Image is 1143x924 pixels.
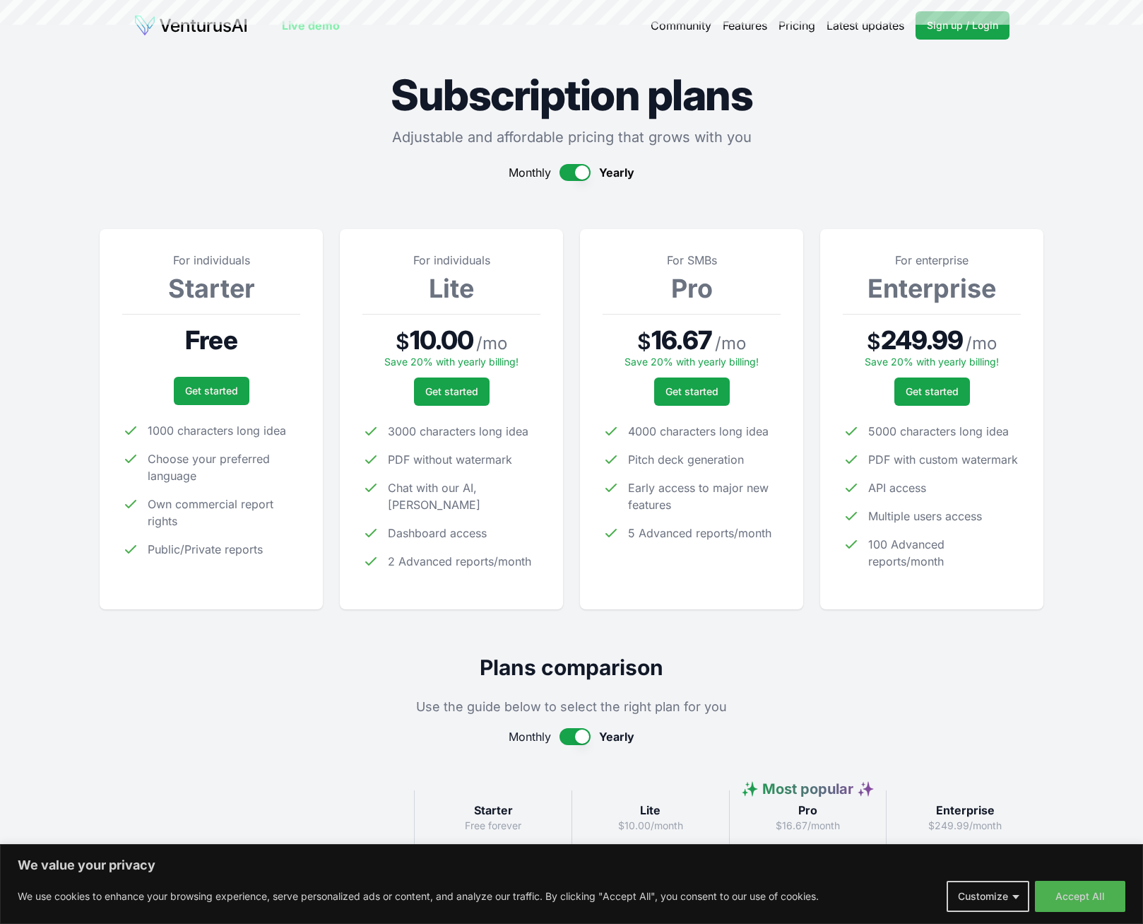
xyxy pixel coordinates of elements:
[898,819,1032,833] p: $249.99/month
[628,451,744,468] span: Pitch deck generation
[881,326,964,354] span: 249.99
[723,17,767,34] a: Features
[476,332,507,355] span: / mo
[637,329,651,354] span: $
[865,356,999,368] span: Save 20% with yearly billing!
[654,378,730,406] a: Get started
[100,74,1043,116] h1: Subscription plans
[624,356,759,368] span: Save 20% with yearly billing!
[148,422,286,439] span: 1000 characters long idea
[898,802,1032,819] h3: Enterprise
[651,326,712,354] span: 16.67
[362,274,540,303] h3: Lite
[426,819,560,833] p: Free forever
[741,819,875,833] p: $16.67/month
[148,450,300,484] span: Choose your preferred language
[599,164,634,181] span: Yearly
[868,536,1021,570] span: 100 Advanced reports/month
[509,728,551,745] span: Monthly
[282,17,340,34] a: Live demo
[628,479,781,513] span: Early access to major new features
[947,881,1029,912] button: Customize
[966,332,997,355] span: / mo
[388,525,487,542] span: Dashboard access
[843,252,1021,269] p: For enterprise
[916,11,1009,40] a: Sign up / Login
[388,479,540,513] span: Chat with our AI, [PERSON_NAME]
[628,423,769,440] span: 4000 characters long idea
[509,164,551,181] span: Monthly
[827,17,904,34] a: Latest updates
[388,553,531,570] span: 2 Advanced reports/month
[18,888,819,905] p: We use cookies to enhance your browsing experience, serve personalized ads or content, and analyz...
[599,728,634,745] span: Yearly
[388,451,512,468] span: PDF without watermark
[584,802,718,819] h3: Lite
[122,274,300,303] h3: Starter
[927,18,998,33] span: Sign up / Login
[148,496,300,530] span: Own commercial report rights
[410,326,474,354] span: 10.00
[741,802,875,819] h3: Pro
[603,274,781,303] h3: Pro
[843,274,1021,303] h3: Enterprise
[867,329,881,354] span: $
[100,655,1043,680] h2: Plans comparison
[185,326,237,354] span: Free
[868,423,1009,440] span: 5000 characters long idea
[174,377,249,405] a: Get started
[122,252,300,269] p: For individuals
[384,356,519,368] span: Save 20% with yearly billing!
[868,508,982,525] span: Multiple users access
[148,541,263,558] span: Public/Private reports
[584,819,718,833] p: $10.00/month
[362,252,540,269] p: For individuals
[868,451,1018,468] span: PDF with custom watermark
[396,329,410,354] span: $
[894,378,970,406] a: Get started
[414,378,490,406] a: Get started
[426,802,560,819] h3: Starter
[100,697,1043,717] p: Use the guide below to select the right plan for you
[651,17,711,34] a: Community
[778,17,815,34] a: Pricing
[741,780,875,797] span: ✨ Most popular ✨
[715,332,746,355] span: / mo
[868,479,926,496] span: API access
[388,423,528,440] span: 3000 characters long idea
[18,857,1125,874] p: We value your privacy
[603,252,781,269] p: For SMBs
[628,525,771,542] span: 5 Advanced reports/month
[134,14,248,37] img: logo
[100,127,1043,147] p: Adjustable and affordable pricing that grows with you
[1035,881,1125,912] button: Accept All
